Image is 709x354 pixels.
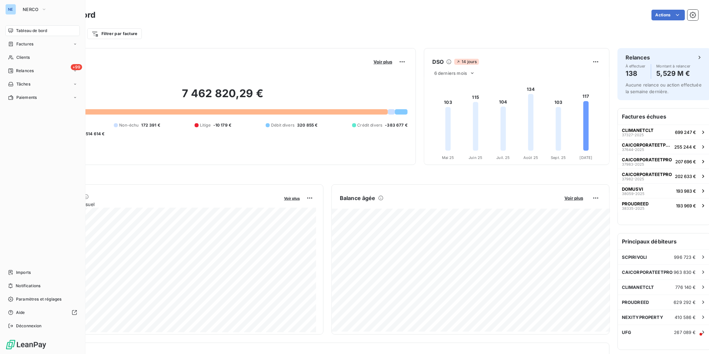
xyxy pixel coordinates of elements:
[5,4,16,15] div: NE
[675,130,696,135] span: 699 247 €
[622,148,644,152] span: 37644-2025
[622,254,647,260] span: SCPIRIVOLI
[622,192,645,196] span: 38059-2025
[5,339,47,350] img: Logo LeanPay
[657,68,691,79] h4: 5,529 M €
[652,10,685,20] button: Actions
[469,155,482,160] tspan: Juin 25
[16,283,40,289] span: Notifications
[297,122,317,128] span: 320 855 €
[675,174,696,179] span: 202 633 €
[271,122,294,128] span: Débit divers
[674,254,696,260] span: 996 723 €
[657,64,691,68] span: Montant à relancer
[675,315,696,320] span: 410 586 €
[71,64,82,70] span: +99
[622,206,645,210] span: 38335-2025
[676,188,696,194] span: 193 983 €
[84,131,105,137] span: -514 614 €
[16,68,34,74] span: Relances
[142,122,160,128] span: 172 391 €
[434,70,467,76] span: 6 derniers mois
[626,82,702,94] span: Aucune relance ou action effectuée la semaine dernière.
[16,323,42,329] span: Déconnexion
[213,122,231,128] span: -10 179 €
[674,270,696,275] span: 963 830 €
[622,270,673,275] span: CAICORPORATEETPRO
[523,155,538,160] tspan: Août 25
[119,122,139,128] span: Non-échu
[622,142,672,148] span: CAICORPORATEETPRO
[622,285,654,290] span: CLIMANETCLT
[622,128,654,133] span: CLIMANETCLT
[580,155,593,160] tspan: [DATE]
[622,177,644,181] span: 37982-2025
[626,53,650,61] h6: Relances
[622,157,672,162] span: CAICORPORATEETPRO
[674,300,696,305] span: 629 292 €
[562,195,585,201] button: Voir plus
[622,300,649,305] span: PROUDREED
[16,41,33,47] span: Factures
[16,81,30,87] span: Tâches
[497,155,510,160] tspan: Juil. 25
[686,331,702,347] iframe: Intercom live chat
[372,59,394,65] button: Voir plus
[622,330,631,335] span: UFG
[622,172,672,177] span: CAICORPORATEETPRO
[87,28,142,39] button: Filtrer par facture
[38,201,279,208] span: Chiffre d'affaires mensuel
[5,307,80,318] a: Aide
[340,194,376,202] h6: Balance âgée
[282,195,302,201] button: Voir plus
[358,122,383,128] span: Crédit divers
[551,155,566,160] tspan: Sept. 25
[622,186,643,192] span: DOMUSVI
[284,196,300,201] span: Voir plus
[622,133,644,137] span: 37327-2025
[622,201,649,206] span: PROUDREED
[622,162,644,166] span: 37983-2025
[16,54,30,60] span: Clients
[674,330,696,335] span: 267 089 €
[675,159,696,164] span: 207 696 €
[16,95,37,101] span: Paiements
[674,144,696,150] span: 255 244 €
[200,122,211,128] span: Litige
[626,64,646,68] span: À effectuer
[16,310,25,316] span: Aide
[432,58,444,66] h6: DSO
[16,28,47,34] span: Tableau de bord
[442,155,454,160] tspan: Mai 25
[374,59,392,64] span: Voir plus
[626,68,646,79] h4: 138
[385,122,408,128] span: -383 677 €
[622,315,663,320] span: NEXITYPROPERTY
[23,7,39,12] span: NERCO
[38,87,408,107] h2: 7 462 820,29 €
[676,203,696,208] span: 193 969 €
[16,270,31,276] span: Imports
[676,285,696,290] span: 776 140 €
[16,296,61,302] span: Paramètres et réglages
[454,59,479,65] span: 14 jours
[564,195,583,201] span: Voir plus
